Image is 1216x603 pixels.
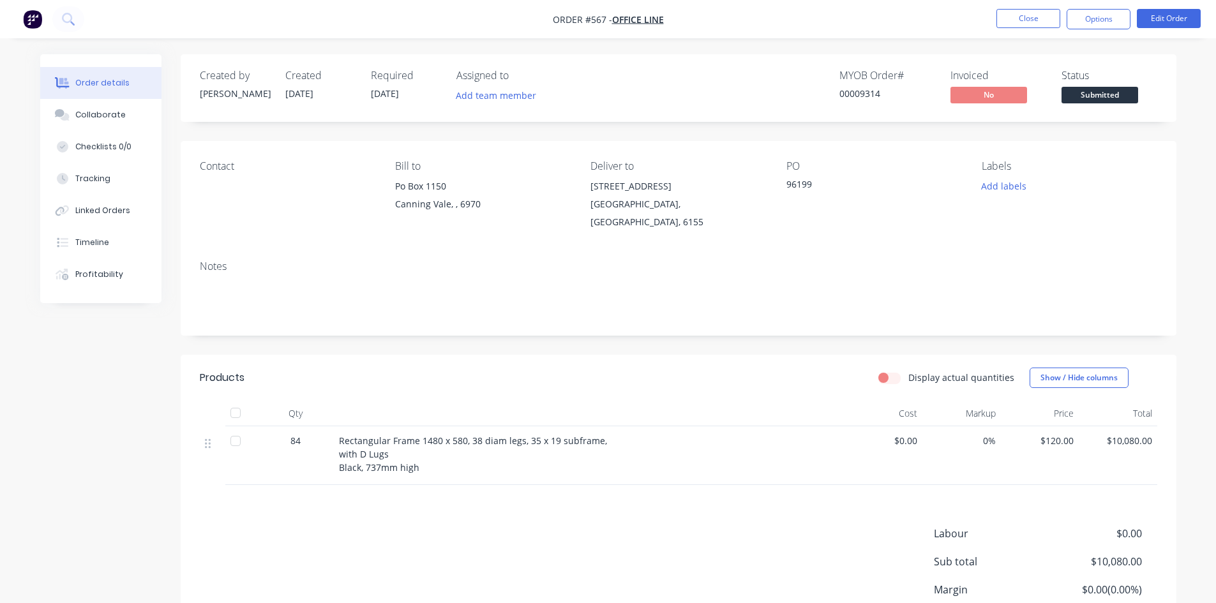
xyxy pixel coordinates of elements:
[839,70,935,82] div: MYOB Order #
[934,526,1047,541] span: Labour
[75,77,130,89] div: Order details
[908,371,1014,384] label: Display actual quantities
[612,13,664,26] a: Office Line
[1084,434,1152,447] span: $10,080.00
[456,70,584,82] div: Assigned to
[290,434,301,447] span: 84
[590,195,765,231] div: [GEOGRAPHIC_DATA], [GEOGRAPHIC_DATA], 6155
[40,258,161,290] button: Profitability
[590,160,765,172] div: Deliver to
[75,269,123,280] div: Profitability
[786,160,961,172] div: PO
[40,67,161,99] button: Order details
[285,87,313,100] span: [DATE]
[1137,9,1201,28] button: Edit Order
[1047,554,1141,569] span: $10,080.00
[1006,434,1074,447] span: $120.00
[1079,401,1157,426] div: Total
[590,177,765,231] div: [STREET_ADDRESS][GEOGRAPHIC_DATA], [GEOGRAPHIC_DATA], 6155
[395,195,570,213] div: Canning Vale, , 6970
[996,9,1060,28] button: Close
[1001,401,1079,426] div: Price
[1047,526,1141,541] span: $0.00
[456,87,543,104] button: Add team member
[786,177,946,195] div: 96199
[590,177,765,195] div: [STREET_ADDRESS]
[839,87,935,100] div: 00009314
[40,131,161,163] button: Checklists 0/0
[922,401,1001,426] div: Markup
[395,160,570,172] div: Bill to
[449,87,543,104] button: Add team member
[75,141,131,153] div: Checklists 0/0
[395,177,570,195] div: Po Box 1150
[1030,368,1129,388] button: Show / Hide columns
[200,87,270,100] div: [PERSON_NAME]
[950,87,1027,103] span: No
[1047,582,1141,597] span: $0.00 ( 0.00 %)
[1062,70,1157,82] div: Status
[75,237,109,248] div: Timeline
[844,401,923,426] div: Cost
[850,434,918,447] span: $0.00
[200,260,1157,272] div: Notes
[950,70,1046,82] div: Invoiced
[23,10,42,29] img: Factory
[257,401,334,426] div: Qty
[75,205,130,216] div: Linked Orders
[395,177,570,218] div: Po Box 1150Canning Vale, , 6970
[75,173,110,184] div: Tracking
[1067,9,1130,29] button: Options
[75,109,126,121] div: Collaborate
[200,370,244,385] div: Products
[285,70,356,82] div: Created
[1062,87,1138,103] span: Submitted
[200,70,270,82] div: Created by
[982,160,1157,172] div: Labels
[934,582,1047,597] span: Margin
[934,554,1047,569] span: Sub total
[40,227,161,258] button: Timeline
[371,70,441,82] div: Required
[553,13,612,26] span: Order #567 -
[40,99,161,131] button: Collaborate
[975,177,1033,195] button: Add labels
[1062,87,1138,106] button: Submitted
[371,87,399,100] span: [DATE]
[200,160,375,172] div: Contact
[339,435,607,473] span: Rectangular Frame 1480 x 580, 38 diam legs, 35 x 19 subframe, with D Lugs Black, 737mm high
[40,195,161,227] button: Linked Orders
[927,434,996,447] span: 0%
[40,163,161,195] button: Tracking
